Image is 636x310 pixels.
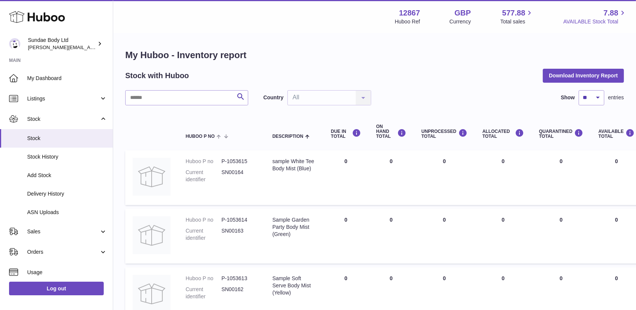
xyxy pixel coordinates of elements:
[369,150,414,205] td: 0
[27,95,99,102] span: Listings
[399,8,420,18] strong: 12867
[500,8,534,25] a: 577.88 Total sales
[563,8,627,25] a: 7.88 AVAILABLE Stock Total
[560,275,563,281] span: 0
[186,134,215,139] span: Huboo P no
[604,8,618,18] span: 7.88
[450,18,471,25] div: Currency
[272,158,316,172] div: sample White Tee Body Mist (Blue)
[272,134,303,139] span: Description
[221,158,257,165] dd: P-1053615
[186,216,221,224] dt: Huboo P no
[221,275,257,282] dd: P-1053613
[561,94,575,101] label: Show
[376,124,406,139] div: ON HAND Total
[125,49,624,61] h1: My Huboo - Inventory report
[263,94,284,101] label: Country
[9,38,20,49] img: dianne@sundaebody.com
[560,158,563,164] span: 0
[27,248,99,256] span: Orders
[27,209,107,216] span: ASN Uploads
[500,18,534,25] span: Total sales
[27,116,99,123] span: Stock
[608,94,624,101] span: entries
[369,209,414,264] td: 0
[186,169,221,183] dt: Current identifier
[27,172,107,179] span: Add Stock
[125,71,189,81] h2: Stock with Huboo
[27,269,107,276] span: Usage
[133,216,171,254] img: product image
[482,129,524,139] div: ALLOCATED Total
[28,44,151,50] span: [PERSON_NAME][EMAIL_ADDRESS][DOMAIN_NAME]
[414,150,475,205] td: 0
[133,158,171,196] img: product image
[28,37,96,51] div: Sundae Body Ltd
[599,129,635,139] div: AVAILABLE Total
[27,228,99,235] span: Sales
[539,129,584,139] div: QUARANTINED Total
[186,275,221,282] dt: Huboo P no
[331,129,361,139] div: DUE IN TOTAL
[323,209,369,264] td: 0
[543,69,624,82] button: Download Inventory Report
[395,18,420,25] div: Huboo Ref
[27,190,107,197] span: Delivery History
[475,209,532,264] td: 0
[421,129,467,139] div: UNPROCESSED Total
[272,216,316,238] div: Sample Garden Party Body Mist (Green)
[186,286,221,300] dt: Current identifier
[9,282,104,295] a: Log out
[221,227,257,242] dd: SN00163
[475,150,532,205] td: 0
[414,209,475,264] td: 0
[221,286,257,300] dd: SN00162
[560,217,563,223] span: 0
[186,227,221,242] dt: Current identifier
[186,158,221,165] dt: Huboo P no
[563,18,627,25] span: AVAILABLE Stock Total
[502,8,525,18] span: 577.88
[27,135,107,142] span: Stock
[27,75,107,82] span: My Dashboard
[272,275,316,296] div: Sample Soft Serve Body Mist (Yellow)
[27,153,107,160] span: Stock History
[221,216,257,224] dd: P-1053614
[221,169,257,183] dd: SN00164
[323,150,369,205] td: 0
[455,8,471,18] strong: GBP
